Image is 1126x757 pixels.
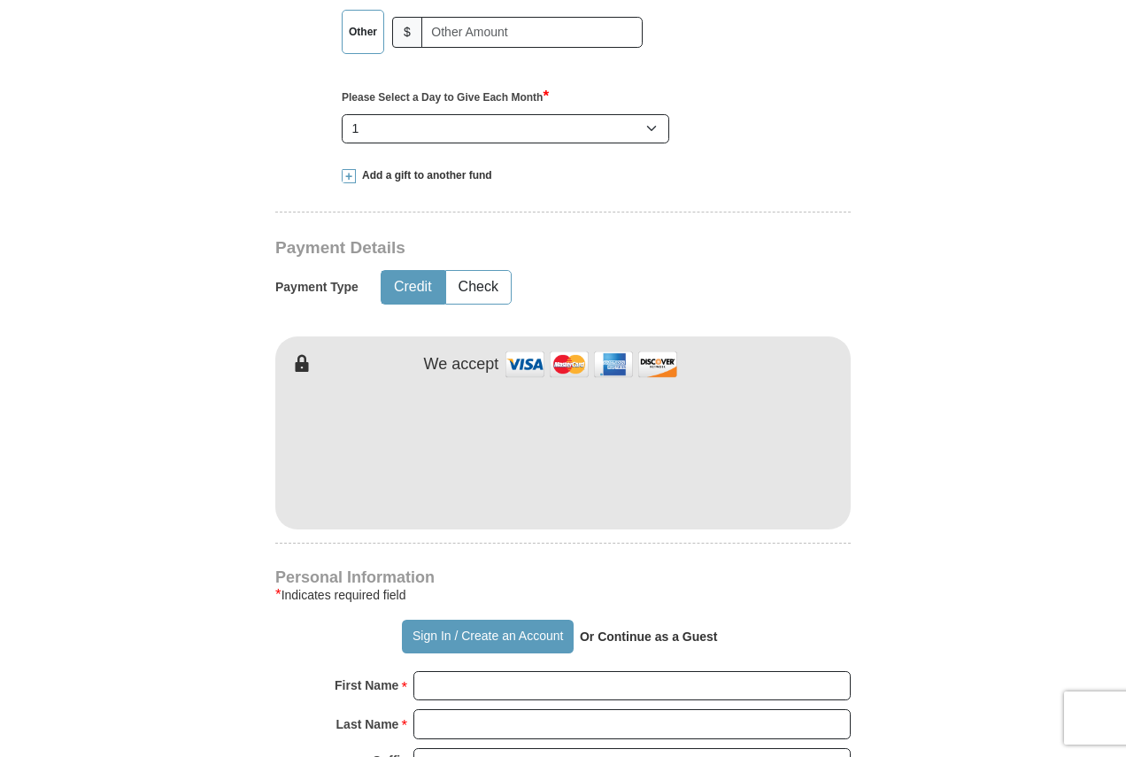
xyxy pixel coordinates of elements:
[424,355,499,375] h4: We accept
[275,280,359,295] h5: Payment Type
[275,584,851,606] div: Indicates required field
[335,673,398,698] strong: First Name
[336,712,399,737] strong: Last Name
[275,238,727,259] h3: Payment Details
[446,271,511,304] button: Check
[356,168,492,183] span: Add a gift to another fund
[382,271,444,304] button: Credit
[343,11,383,53] label: Other
[503,345,680,383] img: credit cards accepted
[402,620,573,653] button: Sign In / Create an Account
[392,17,422,48] span: $
[580,630,718,644] strong: Or Continue as a Guest
[275,570,851,584] h4: Personal Information
[342,91,549,104] strong: Please Select a Day to Give Each Month
[421,17,643,48] input: Other Amount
